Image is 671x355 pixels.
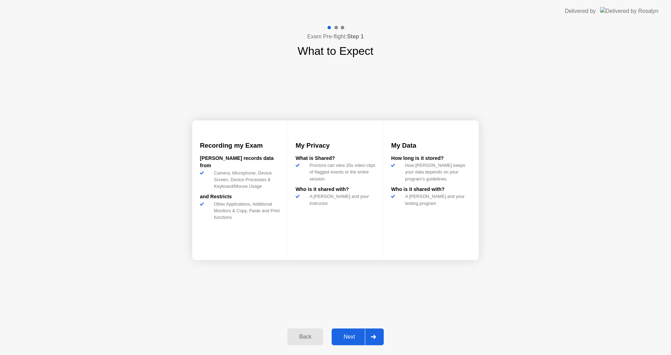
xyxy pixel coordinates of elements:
[287,328,323,345] button: Back
[391,186,471,193] div: Who is it shared with?
[307,32,364,41] h4: Exam Pre-flight:
[200,193,280,201] div: and Restricts
[332,328,384,345] button: Next
[307,162,376,182] div: Proctors can view 20s video clips of flagged events or the entire session
[334,334,365,340] div: Next
[391,155,471,162] div: How long is it stored?
[289,334,321,340] div: Back
[347,34,364,39] b: Step 1
[307,193,376,206] div: A [PERSON_NAME] and your instructor
[296,141,376,150] h3: My Privacy
[391,141,471,150] h3: My Data
[600,7,658,15] img: Delivered by Rosalyn
[565,7,596,15] div: Delivered by
[200,155,280,170] div: [PERSON_NAME] records data from
[296,155,376,162] div: What is Shared?
[402,162,471,182] div: How [PERSON_NAME] keeps your data depends on your program’s guidelines.
[296,186,376,193] div: Who is it shared with?
[298,43,374,59] h1: What to Expect
[402,193,471,206] div: A [PERSON_NAME] and your testing program
[211,170,280,190] div: Camera, Microphone, Device Screen, Device Processes & Keyboard/Mouse Usage
[200,141,280,150] h3: Recording my Exam
[211,201,280,221] div: Other Applications, Additional Monitors & Copy, Paste and Print functions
